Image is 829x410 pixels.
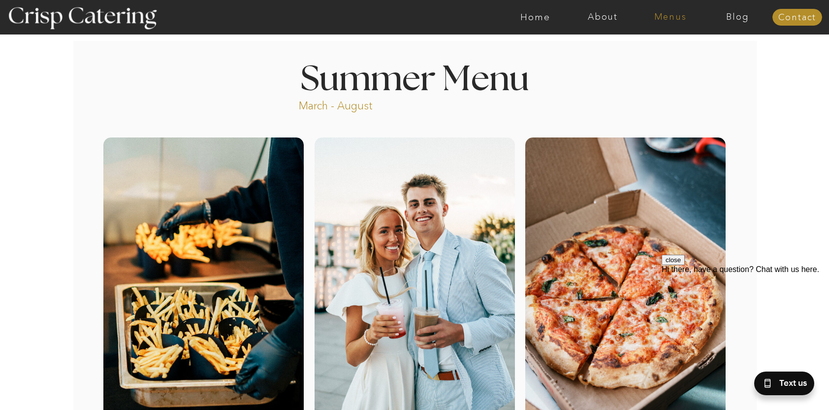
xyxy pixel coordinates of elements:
[502,12,569,22] a: Home
[637,12,704,22] a: Menus
[704,12,771,22] a: Blog
[299,99,434,110] p: March - August
[662,255,829,373] iframe: podium webchat widget prompt
[569,12,637,22] a: About
[731,361,829,410] iframe: podium webchat widget bubble
[278,63,551,92] h1: Summer Menu
[772,13,822,23] a: Contact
